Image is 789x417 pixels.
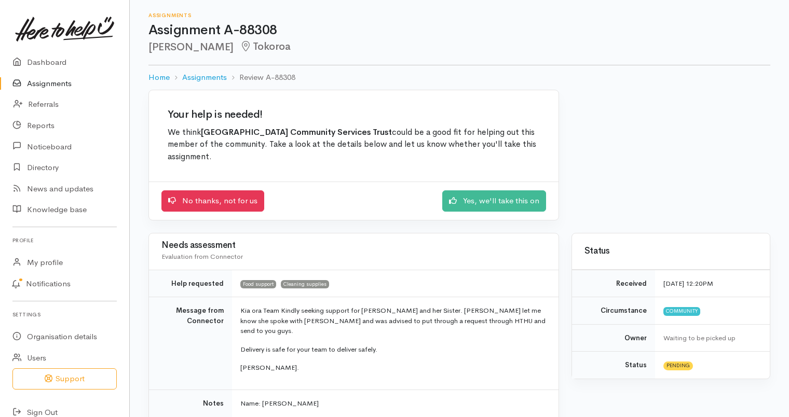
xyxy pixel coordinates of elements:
[584,246,757,256] h3: Status
[663,333,757,343] div: Waiting to be picked up
[12,233,117,247] h6: Profile
[12,368,117,390] button: Support
[161,190,264,212] a: No thanks, not for us
[148,23,770,38] h1: Assignment A-88308
[663,362,693,370] span: Pending
[240,280,276,288] span: Food support
[663,279,713,288] time: [DATE] 12:20PM
[442,190,546,212] a: Yes, we'll take this on
[240,305,546,336] p: Kia ora Team Kindly seeking support for [PERSON_NAME] and her Sister. [PERSON_NAME] let me know s...
[161,241,546,251] h3: Needs assessment
[240,40,291,53] span: Tokoroa
[148,12,770,18] h6: Assignments
[161,252,243,261] span: Evaluation from Connector
[227,72,295,84] li: Review A-88308
[148,65,770,90] nav: breadcrumb
[201,127,392,137] b: [GEOGRAPHIC_DATA] Community Services Trust
[148,41,770,53] h2: [PERSON_NAME]
[572,352,655,379] td: Status
[182,72,227,84] a: Assignments
[240,344,546,355] p: Delivery is safe for your team to deliver safely.
[572,297,655,325] td: Circumstance
[240,398,546,409] p: Name: [PERSON_NAME]
[149,270,232,297] td: Help requested
[149,297,232,390] td: Message from Connector
[572,324,655,352] td: Owner
[281,280,329,288] span: Cleaning supplies
[240,363,546,373] p: [PERSON_NAME].
[168,127,540,163] p: We think could be a good fit for helping out this member of the community. Take a look at the det...
[12,308,117,322] h6: Settings
[663,307,700,315] span: Community
[572,270,655,297] td: Received
[168,109,540,120] h2: Your help is needed!
[148,72,170,84] a: Home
